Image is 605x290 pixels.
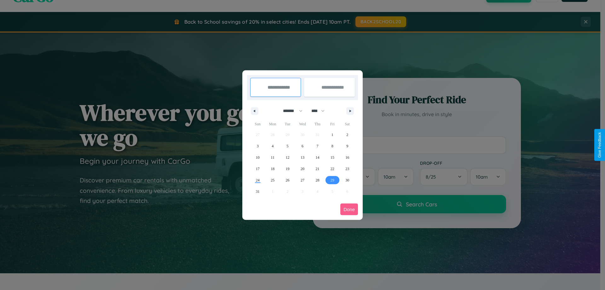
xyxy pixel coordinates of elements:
[287,140,289,152] span: 5
[331,140,333,152] span: 8
[250,140,265,152] button: 3
[265,119,280,129] span: Mon
[346,129,348,140] span: 2
[310,152,325,163] button: 14
[325,152,340,163] button: 15
[295,175,310,186] button: 27
[295,140,310,152] button: 6
[256,163,260,175] span: 17
[257,140,259,152] span: 3
[286,163,290,175] span: 19
[250,152,265,163] button: 10
[301,152,304,163] span: 13
[340,204,358,215] button: Done
[271,152,274,163] span: 11
[295,152,310,163] button: 13
[265,140,280,152] button: 4
[301,163,304,175] span: 20
[286,175,290,186] span: 26
[316,140,318,152] span: 7
[256,175,260,186] span: 24
[325,140,340,152] button: 8
[265,152,280,163] button: 11
[315,152,319,163] span: 14
[345,163,349,175] span: 23
[280,175,295,186] button: 26
[345,175,349,186] span: 30
[315,163,319,175] span: 21
[310,175,325,186] button: 28
[295,163,310,175] button: 20
[271,163,274,175] span: 18
[250,163,265,175] button: 17
[280,140,295,152] button: 5
[310,140,325,152] button: 7
[331,175,334,186] span: 29
[325,129,340,140] button: 1
[340,119,355,129] span: Sat
[250,186,265,197] button: 31
[331,163,334,175] span: 22
[340,152,355,163] button: 16
[272,140,274,152] span: 4
[340,140,355,152] button: 9
[256,186,260,197] span: 31
[325,163,340,175] button: 22
[597,132,602,158] div: Give Feedback
[331,129,333,140] span: 1
[265,175,280,186] button: 25
[280,163,295,175] button: 19
[265,163,280,175] button: 18
[340,163,355,175] button: 23
[295,119,310,129] span: Wed
[256,152,260,163] span: 10
[325,119,340,129] span: Fri
[280,119,295,129] span: Tue
[325,175,340,186] button: 29
[346,140,348,152] span: 9
[286,152,290,163] span: 12
[271,175,274,186] span: 25
[340,175,355,186] button: 30
[250,119,265,129] span: Sun
[315,175,319,186] span: 28
[310,119,325,129] span: Thu
[331,152,334,163] span: 15
[302,140,303,152] span: 6
[310,163,325,175] button: 21
[340,129,355,140] button: 2
[301,175,304,186] span: 27
[250,175,265,186] button: 24
[280,152,295,163] button: 12
[345,152,349,163] span: 16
